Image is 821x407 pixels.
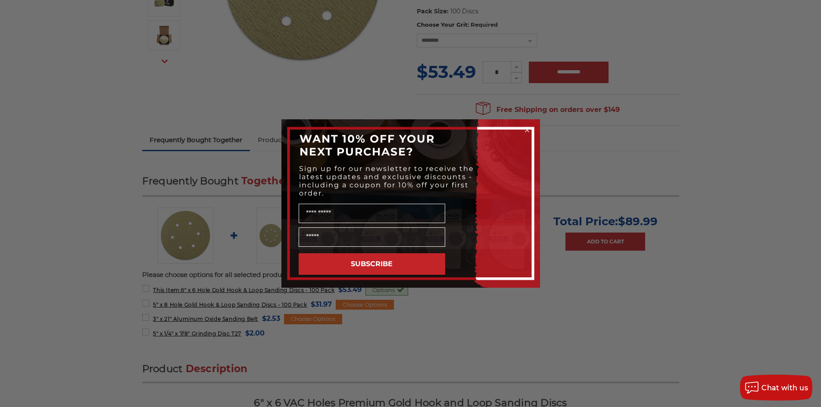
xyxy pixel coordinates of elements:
span: WANT 10% OFF YOUR NEXT PURCHASE? [300,132,435,158]
input: Email [299,227,445,247]
button: Close dialog [523,126,531,134]
span: Sign up for our newsletter to receive the latest updates and exclusive discounts - including a co... [299,165,474,197]
button: Chat with us [740,375,812,401]
span: Chat with us [762,384,808,392]
button: SUBSCRIBE [299,253,445,275]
